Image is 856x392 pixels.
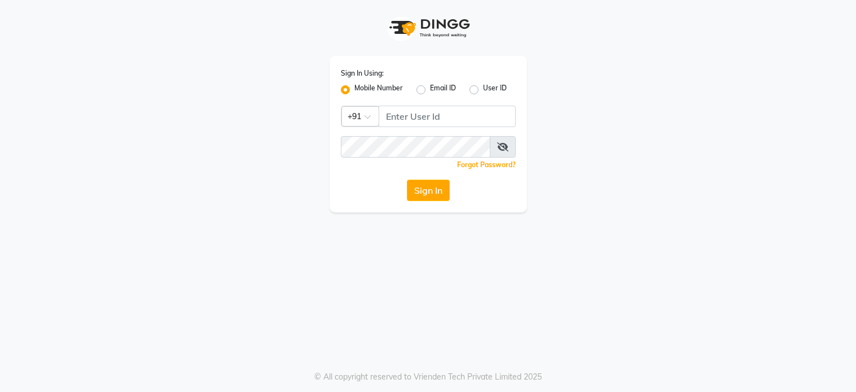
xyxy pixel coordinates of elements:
label: User ID [483,83,507,97]
label: Sign In Using: [341,68,384,79]
label: Mobile Number [354,83,403,97]
a: Forgot Password? [457,160,516,169]
img: logo1.svg [383,11,473,45]
input: Username [341,136,490,158]
button: Sign In [407,180,450,201]
label: Email ID [430,83,456,97]
input: Username [379,106,516,127]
